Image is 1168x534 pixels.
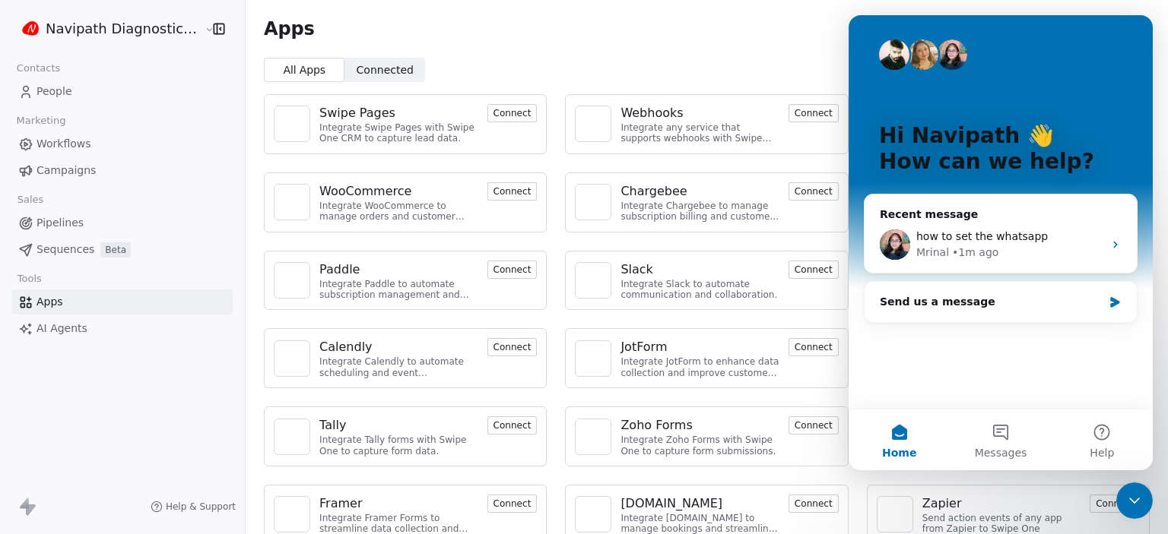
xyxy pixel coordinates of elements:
div: Integrate Calendly to automate scheduling and event management. [319,356,478,378]
a: Calendly [319,338,478,356]
button: Connect [789,338,839,356]
a: NA [575,340,611,377]
span: Help & Support [166,501,236,513]
div: JotForm [620,338,667,356]
span: Tools [11,267,48,290]
a: Pipelines [12,210,233,235]
button: Connect [487,416,538,434]
img: NA [884,503,906,526]
a: NA [575,262,611,299]
a: Zoho Forms [620,416,779,434]
button: Connect [1090,495,1140,513]
div: Calendly [319,338,372,356]
button: Connect [789,261,839,279]
img: NA [281,269,303,292]
span: Contacts [10,57,67,80]
a: Webhooks [620,104,779,122]
a: Connect [1090,496,1140,510]
a: Connect [487,340,538,354]
a: Framer [319,495,478,513]
a: Connect [789,496,839,510]
img: NA [582,269,605,292]
div: Slack [620,261,652,279]
a: Connect [789,418,839,432]
button: Connect [487,104,538,122]
div: Integrate any service that supports webhooks with Swipe One to capture and automate data workflows. [620,122,779,144]
img: NA [582,503,605,526]
span: Apps [264,17,315,40]
span: Apps [36,294,63,310]
a: [DOMAIN_NAME] [620,495,779,513]
a: Connect [789,184,839,198]
div: Integrate Slack to automate communication and collaboration. [620,279,779,301]
a: NA [274,496,310,532]
a: NA [274,340,310,377]
div: Integrate Chargebee to manage subscription billing and customer data. [620,201,779,223]
button: Connect [487,261,538,279]
div: Swipe Pages [319,104,395,122]
a: NA [575,106,611,142]
a: NA [274,106,310,142]
button: Connect [789,182,839,201]
button: Connect [789,495,839,513]
a: Connect [789,340,839,354]
span: Beta [100,242,131,258]
div: Integrate WooCommerce to manage orders and customer data [319,201,478,223]
span: Sales [11,188,50,211]
span: Connected [357,62,414,78]
a: NA [274,184,310,220]
a: Connect [789,106,839,120]
div: Integrate Swipe Pages with Swipe One CRM to capture lead data. [319,122,478,144]
a: Help & Support [151,501,236,513]
div: Zoho Forms [620,416,692,434]
button: Connect [789,416,839,434]
div: Zapier [922,495,962,513]
img: NA [582,347,605,370]
div: Integrate Paddle to automate subscription management and customer engagement. [319,279,478,301]
a: Connect [487,106,538,120]
a: Chargebee [620,182,779,201]
div: [DOMAIN_NAME] [620,495,722,513]
a: SequencesBeta [12,237,233,262]
a: Connect [487,496,538,510]
a: People [12,79,233,104]
img: NA [582,112,605,135]
a: Connect [487,184,538,198]
img: NA [582,191,605,213]
a: Workflows [12,131,233,156]
button: Connect [487,338,538,356]
a: Connect [487,262,538,276]
iframe: Intercom live chat [1116,482,1153,519]
img: NA [281,191,303,213]
div: Integrate Tally forms with Swipe One to capture form data. [319,434,478,457]
span: Campaigns [36,163,96,179]
img: NA [582,425,605,448]
div: Paddle [319,261,360,279]
button: Connect [789,104,839,122]
a: Paddle [319,261,478,279]
a: Tally [319,416,478,434]
a: NA [877,496,913,532]
a: Connect [789,262,839,276]
button: Connect [487,495,538,513]
a: Slack [620,261,779,279]
a: NA [274,262,310,299]
a: Connect [487,418,538,432]
a: NA [575,496,611,532]
img: NA [281,425,303,448]
span: Pipelines [36,215,84,231]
